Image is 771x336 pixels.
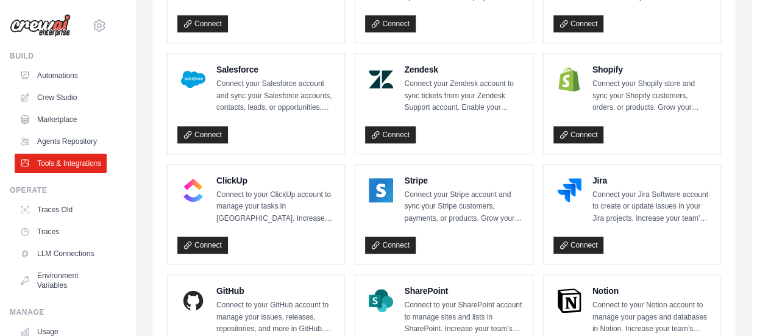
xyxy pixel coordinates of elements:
[15,154,107,173] a: Tools & Integrations
[365,126,416,143] a: Connect
[592,189,711,225] p: Connect your Jira Software account to create or update issues in your Jira projects. Increase you...
[15,88,107,107] a: Crew Studio
[15,110,107,129] a: Marketplace
[10,307,107,317] div: Manage
[15,66,107,85] a: Automations
[15,132,107,151] a: Agents Repository
[369,288,393,313] img: SharePoint Logo
[15,222,107,241] a: Traces
[181,67,205,91] img: Salesforce Logo
[369,178,393,202] img: Stripe Logo
[177,15,228,32] a: Connect
[216,174,335,187] h4: ClickUp
[216,63,335,76] h4: Salesforce
[592,285,711,297] h4: Notion
[216,78,335,114] p: Connect your Salesforce account and sync your Salesforce accounts, contacts, leads, or opportunit...
[404,285,522,297] h4: SharePoint
[216,189,335,225] p: Connect to your ClickUp account to manage your tasks in [GEOGRAPHIC_DATA]. Increase your team’s p...
[15,244,107,263] a: LLM Connections
[592,174,711,187] h4: Jira
[10,14,71,37] img: Logo
[557,67,581,91] img: Shopify Logo
[404,63,522,76] h4: Zendesk
[369,67,393,91] img: Zendesk Logo
[553,15,604,32] a: Connect
[557,178,581,202] img: Jira Logo
[557,288,581,313] img: Notion Logo
[15,200,107,220] a: Traces Old
[181,178,205,202] img: ClickUp Logo
[181,288,205,313] img: GitHub Logo
[365,15,416,32] a: Connect
[216,299,335,335] p: Connect to your GitHub account to manage your issues, releases, repositories, and more in GitHub....
[177,126,228,143] a: Connect
[553,126,604,143] a: Connect
[404,78,522,114] p: Connect your Zendesk account to sync tickets from your Zendesk Support account. Enable your suppo...
[592,78,711,114] p: Connect your Shopify store and sync your Shopify customers, orders, or products. Grow your busine...
[404,299,522,335] p: Connect to your SharePoint account to manage sites and lists in SharePoint. Increase your team’s ...
[404,189,522,225] p: Connect your Stripe account and sync your Stripe customers, payments, or products. Grow your busi...
[177,237,228,254] a: Connect
[404,174,522,187] h4: Stripe
[10,51,107,61] div: Build
[592,299,711,335] p: Connect to your Notion account to manage your pages and databases in Notion. Increase your team’s...
[365,237,416,254] a: Connect
[592,63,711,76] h4: Shopify
[216,285,335,297] h4: GitHub
[10,185,107,195] div: Operate
[553,237,604,254] a: Connect
[15,266,107,295] a: Environment Variables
